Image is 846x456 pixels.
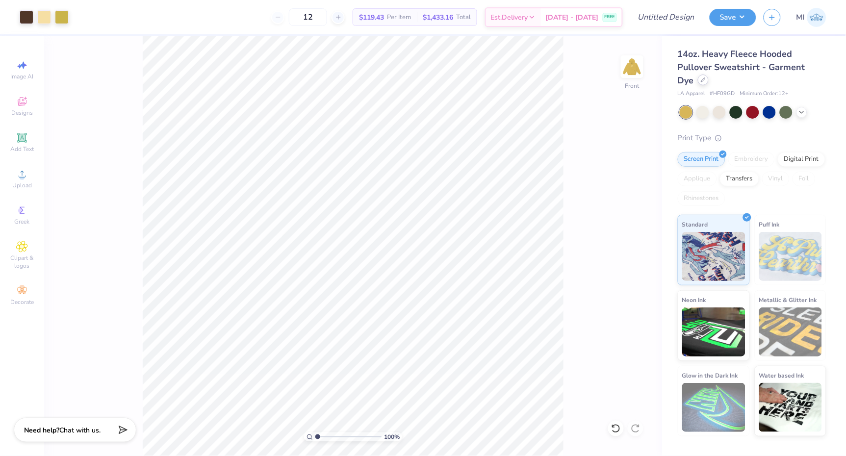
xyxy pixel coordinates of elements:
[11,109,33,117] span: Designs
[710,9,756,26] button: Save
[682,307,745,356] img: Neon Ink
[740,90,789,98] span: Minimum Order: 12 +
[387,12,411,23] span: Per Item
[10,145,34,153] span: Add Text
[678,90,705,98] span: LA Apparel
[807,8,826,27] img: Miruna Ispas
[759,370,804,380] span: Water based Ink
[678,152,725,167] div: Screen Print
[682,295,706,305] span: Neon Ink
[24,426,59,435] strong: Need help?
[796,12,805,23] span: MI
[759,219,780,229] span: Puff Ink
[15,218,30,226] span: Greek
[682,370,738,380] span: Glow in the Dark Ink
[625,81,640,90] div: Front
[384,432,400,441] span: 100 %
[630,7,702,27] input: Untitled Design
[759,307,822,356] img: Metallic & Glitter Ink
[728,152,775,167] div: Embroidery
[605,14,615,21] span: FREE
[678,48,805,86] span: 14oz. Heavy Fleece Hooded Pullover Sweatshirt - Garment Dye
[678,172,717,186] div: Applique
[10,298,34,306] span: Decorate
[796,8,826,27] a: MI
[682,219,708,229] span: Standard
[682,232,745,281] img: Standard
[289,8,327,26] input: – –
[59,426,101,435] span: Chat with us.
[759,295,817,305] span: Metallic & Glitter Ink
[678,191,725,206] div: Rhinestones
[456,12,471,23] span: Total
[491,12,528,23] span: Est. Delivery
[682,383,745,432] img: Glow in the Dark Ink
[5,254,39,270] span: Clipart & logos
[678,132,826,144] div: Print Type
[546,12,599,23] span: [DATE] - [DATE]
[759,232,822,281] img: Puff Ink
[759,383,822,432] img: Water based Ink
[423,12,453,23] span: $1,433.16
[359,12,384,23] span: $119.43
[778,152,825,167] div: Digital Print
[762,172,790,186] div: Vinyl
[11,73,34,80] span: Image AI
[622,57,642,76] img: Front
[12,181,32,189] span: Upload
[793,172,816,186] div: Foil
[710,90,735,98] span: # HF09GD
[720,172,759,186] div: Transfers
